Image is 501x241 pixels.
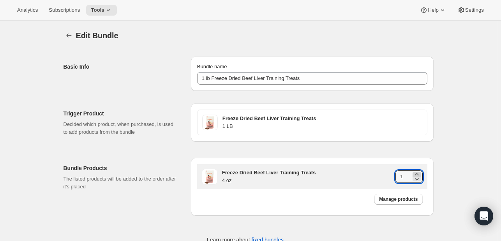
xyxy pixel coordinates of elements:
[379,196,418,202] span: Manage products
[222,122,422,130] h4: 1 LB
[202,115,218,130] img: freeze_dried_beef_liver_training_treats_for_dogs_and_puppies.png
[197,64,227,69] span: Bundle name
[91,7,104,13] span: Tools
[222,177,395,184] h4: 4 oz
[415,5,451,16] button: Help
[465,7,484,13] span: Settings
[49,7,80,13] span: Subscriptions
[453,5,489,16] button: Settings
[64,164,178,172] h2: Bundle Products
[222,115,422,122] h3: Freeze Dried Beef Liver Training Treats
[64,63,178,71] h2: Basic Info
[428,7,438,13] span: Help
[374,194,422,205] button: Manage products
[17,7,38,13] span: Analytics
[64,30,74,41] button: Bundles
[197,72,427,85] input: ie. Smoothie box
[64,120,178,136] p: Decided which product, when purchased, is used to add products from the bundle
[64,175,178,191] p: The listed products will be added to the order after it's placed
[222,169,395,177] h3: Freeze Dried Beef Liver Training Treats
[202,169,217,184] img: freeze_dried_beef_liver_training_treats_for_dogs_and_puppies.png
[12,5,42,16] button: Analytics
[44,5,85,16] button: Subscriptions
[86,5,117,16] button: Tools
[64,110,178,117] h2: Trigger Product
[76,31,118,40] span: Edit Bundle
[475,207,493,225] div: Open Intercom Messenger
